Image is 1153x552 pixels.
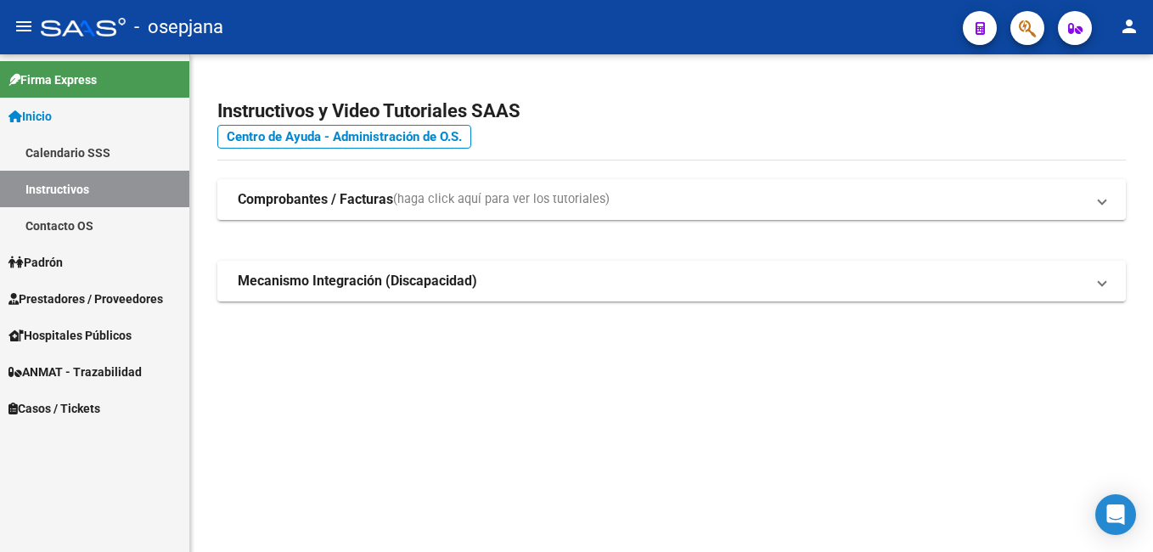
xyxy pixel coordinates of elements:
[8,107,52,126] span: Inicio
[393,190,610,209] span: (haga click aquí para ver los tutoriales)
[217,261,1126,301] mat-expansion-panel-header: Mecanismo Integración (Discapacidad)
[8,399,100,418] span: Casos / Tickets
[1119,16,1139,37] mat-icon: person
[217,95,1126,127] h2: Instructivos y Video Tutoriales SAAS
[14,16,34,37] mat-icon: menu
[1095,494,1136,535] div: Open Intercom Messenger
[8,253,63,272] span: Padrón
[8,290,163,308] span: Prestadores / Proveedores
[8,70,97,89] span: Firma Express
[217,179,1126,220] mat-expansion-panel-header: Comprobantes / Facturas(haga click aquí para ver los tutoriales)
[8,363,142,381] span: ANMAT - Trazabilidad
[134,8,223,46] span: - osepjana
[217,125,471,149] a: Centro de Ayuda - Administración de O.S.
[238,190,393,209] strong: Comprobantes / Facturas
[8,326,132,345] span: Hospitales Públicos
[238,272,477,290] strong: Mecanismo Integración (Discapacidad)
